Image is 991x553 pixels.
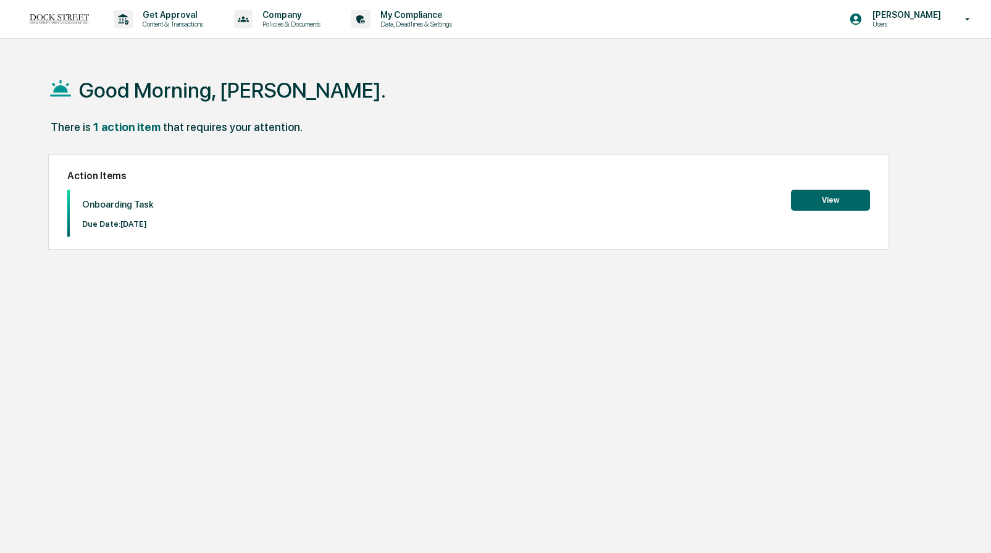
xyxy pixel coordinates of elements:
p: Content & Transactions [133,20,209,28]
a: View [791,193,870,205]
img: logo [30,14,89,25]
div: There is [51,120,91,133]
p: Users [863,20,947,28]
div: that requires your attention. [163,120,303,133]
p: Company [253,10,327,20]
h2: Action Items [67,170,870,182]
p: My Compliance [370,10,458,20]
button: View [791,190,870,211]
p: [PERSON_NAME] [863,10,947,20]
p: Policies & Documents [253,20,327,28]
p: Get Approval [133,10,209,20]
h1: Good Morning, [PERSON_NAME]. [79,78,386,103]
p: Onboarding Task [82,199,154,210]
p: Data, Deadlines & Settings [370,20,458,28]
p: Due Date: [DATE] [82,219,154,229]
div: 1 action item [93,120,161,133]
